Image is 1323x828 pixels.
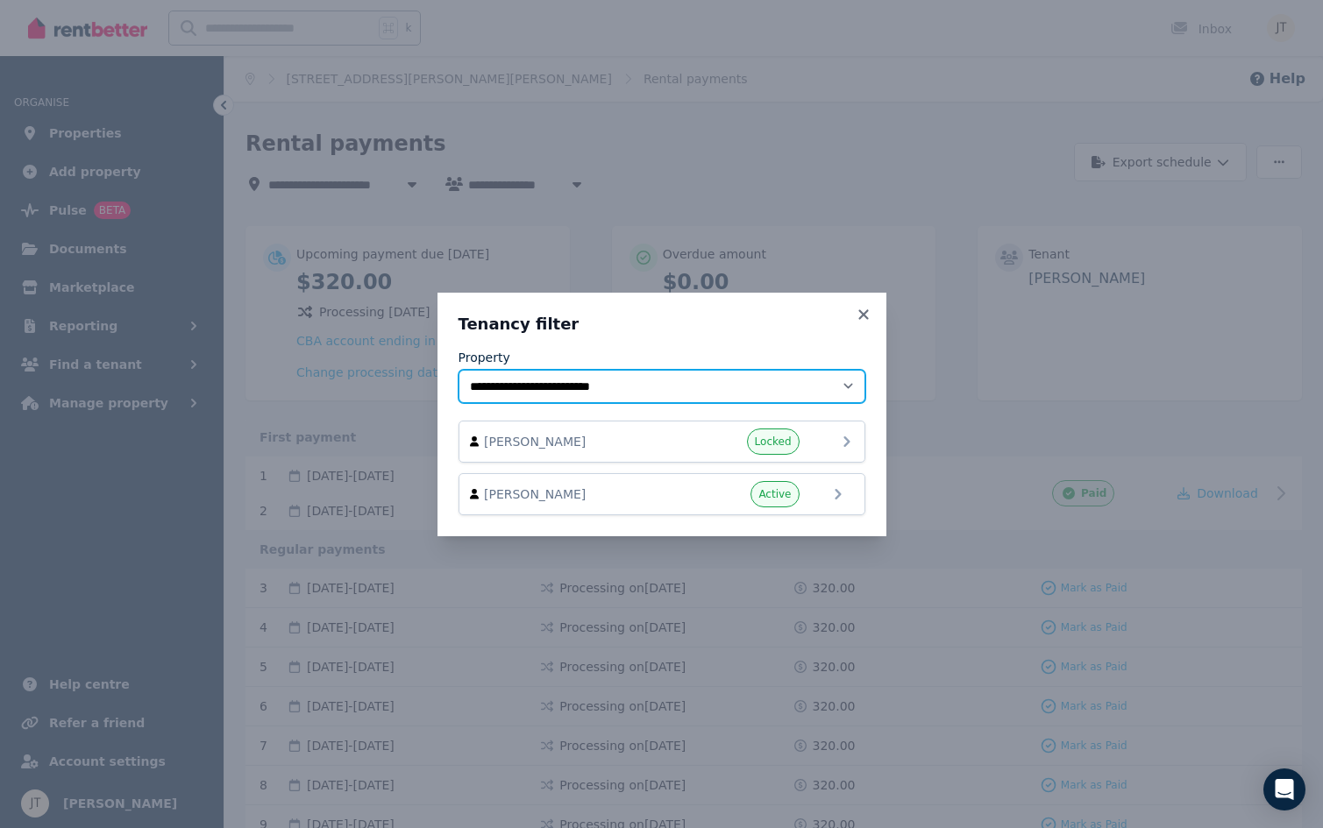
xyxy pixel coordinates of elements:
h3: Tenancy filter [459,314,865,335]
span: [PERSON_NAME] [484,485,684,503]
a: [PERSON_NAME]Locked [459,421,865,463]
label: Property [459,349,510,366]
span: [PERSON_NAME] [484,433,684,450]
span: Locked [755,435,792,449]
span: Active [758,487,791,501]
a: [PERSON_NAME]Active [459,473,865,515]
div: Open Intercom Messenger [1263,768,1305,810]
